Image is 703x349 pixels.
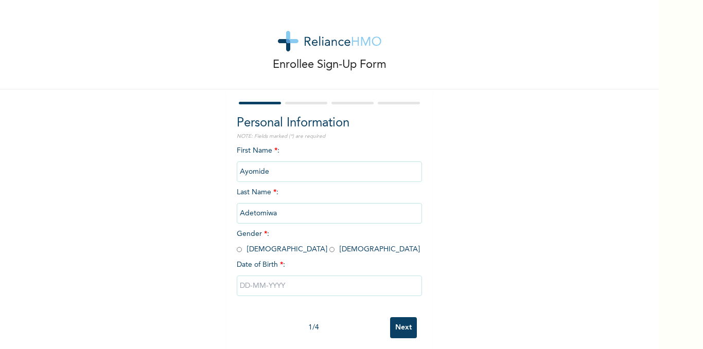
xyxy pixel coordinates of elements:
span: Gender : [DEMOGRAPHIC_DATA] [DEMOGRAPHIC_DATA] [237,230,420,253]
p: NOTE: Fields marked (*) are required [237,133,422,140]
span: Date of Birth : [237,260,285,270]
input: Next [390,317,417,338]
img: logo [278,31,381,51]
span: First Name : [237,147,422,175]
input: Enter your last name [237,203,422,224]
p: Enrollee Sign-Up Form [273,57,386,74]
input: DD-MM-YYYY [237,275,422,296]
span: Last Name : [237,189,422,217]
input: Enter your first name [237,161,422,182]
div: 1 / 4 [237,322,390,333]
h2: Personal Information [237,114,422,133]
